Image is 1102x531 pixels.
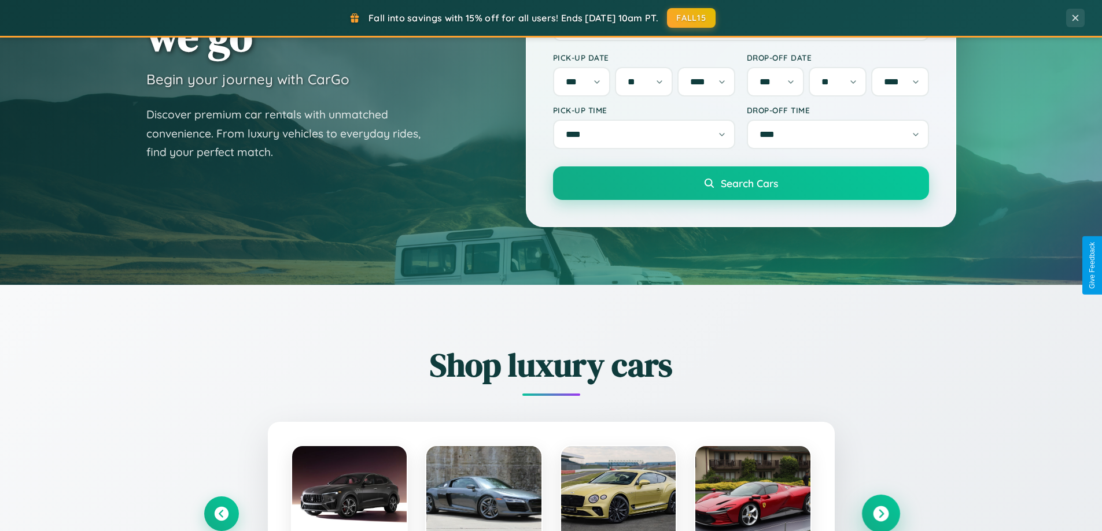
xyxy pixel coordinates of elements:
label: Pick-up Time [553,105,735,115]
div: Give Feedback [1088,242,1096,289]
p: Discover premium car rentals with unmatched convenience. From luxury vehicles to everyday rides, ... [146,105,436,162]
label: Drop-off Date [747,53,929,62]
span: Search Cars [721,177,778,190]
label: Drop-off Time [747,105,929,115]
h3: Begin your journey with CarGo [146,70,349,88]
button: Search Cars [553,166,929,200]
label: Pick-up Date [553,53,735,62]
span: Fall into savings with 15% off for all users! Ends [DATE] 10am PT. [368,12,658,24]
h2: Shop luxury cars [204,343,898,387]
button: FALL15 [667,8,716,28]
